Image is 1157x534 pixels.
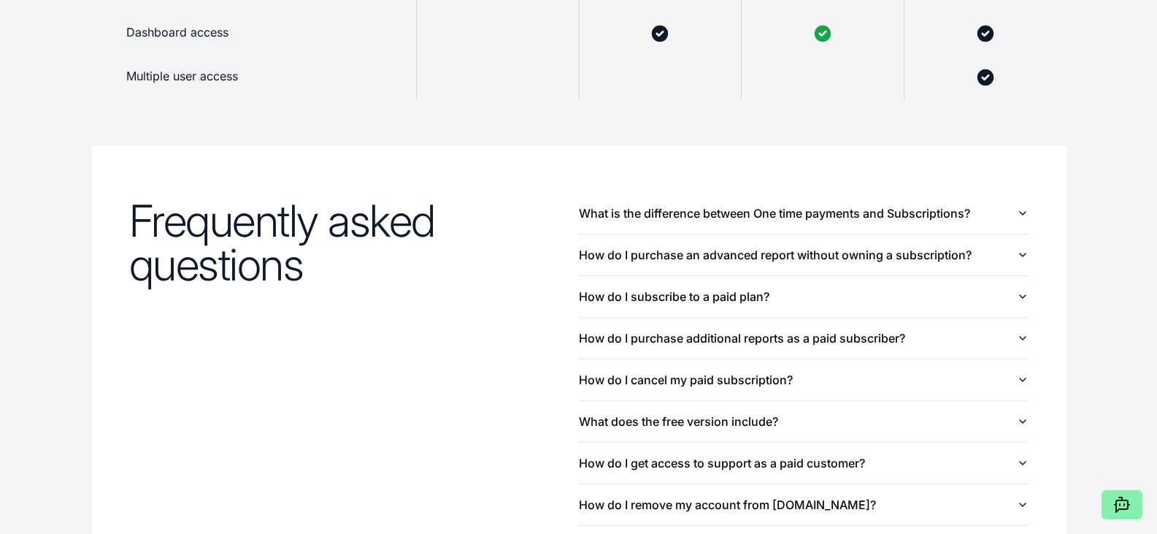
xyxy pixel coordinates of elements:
button: What does the free version include? [579,401,1029,442]
button: How do I purchase additional reports as a paid subscriber? [579,318,1029,359]
div: Dashboard access [91,12,416,56]
h2: Frequently asked questions [129,199,579,286]
button: How do I get access to support as a paid customer? [579,443,1029,484]
div: Multiple user access [91,56,416,99]
button: What is the difference between One time payments and Subscriptions? [579,193,1029,234]
button: How do I purchase an advanced report without owning a subscription? [579,234,1029,275]
button: How do I cancel my paid subscription? [579,359,1029,400]
button: How do I subscribe to a paid plan? [579,276,1029,317]
button: How do I remove my account from [DOMAIN_NAME]? [579,484,1029,525]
